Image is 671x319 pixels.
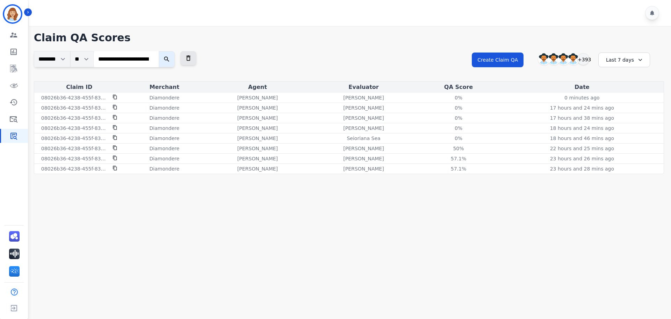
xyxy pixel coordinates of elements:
p: 23 hours and 28 mins ago [550,165,614,172]
p: Diamondere [150,94,180,101]
p: [PERSON_NAME] [343,145,384,152]
div: 0% [443,125,474,132]
div: Date [502,83,662,91]
p: [PERSON_NAME] [343,115,384,122]
p: Diamondere [150,155,180,162]
div: 0% [443,104,474,111]
div: QA Score [418,83,499,91]
p: 08026b36-4238-455f-832e-bcdcc263af9a [41,155,108,162]
p: Diamondere [150,135,180,142]
p: Seioriana Sea [347,135,380,142]
p: 08026b36-4238-455f-832e-bcdcc263af9a [41,165,108,172]
div: 57.1% [443,165,474,172]
button: Create Claim QA [472,53,524,67]
div: 57.1% [443,155,474,162]
p: 18 hours and 46 mins ago [550,135,614,142]
p: Diamondere [150,125,180,132]
div: 0% [443,135,474,142]
p: [PERSON_NAME] [343,125,384,132]
p: 22 hours and 25 mins ago [550,145,614,152]
img: Bordered avatar [4,6,21,22]
h1: Claim QA Scores [34,32,664,44]
p: 17 hours and 24 mins ago [550,104,614,111]
p: 08026b36-4238-455f-832e-bcdcc263af9a [41,104,108,111]
p: Diamondere [150,115,180,122]
p: [PERSON_NAME] [237,94,278,101]
div: Merchant [126,83,203,91]
p: Diamondere [150,145,180,152]
p: [PERSON_NAME] [237,125,278,132]
p: 08026b36-4238-455f-832e-bcdcc263af9a [41,145,108,152]
p: Diamondere [150,104,180,111]
p: [PERSON_NAME] [237,145,278,152]
p: 08026b36-4238-455f-832e-bcdcc263af9a [41,135,108,142]
p: 0 minutes ago [564,94,600,101]
p: [PERSON_NAME] [343,155,384,162]
p: [PERSON_NAME] [343,94,384,101]
p: 23 hours and 26 mins ago [550,155,614,162]
div: +393 [577,53,589,65]
div: Claim ID [36,83,123,91]
p: [PERSON_NAME] [237,135,278,142]
p: 18 hours and 24 mins ago [550,125,614,132]
div: 50% [443,145,474,152]
p: Diamondere [150,165,180,172]
div: Agent [206,83,309,91]
p: 08026b36-4238-455f-832e-bcdcc263af9a [41,115,108,122]
p: [PERSON_NAME] [343,104,384,111]
div: 0% [443,115,474,122]
p: [PERSON_NAME] [237,165,278,172]
p: 08026b36-4238-455f-832e-bcdcc263af9a [41,125,108,132]
p: [PERSON_NAME] [237,115,278,122]
p: [PERSON_NAME] [237,104,278,111]
div: Evaluator [312,83,416,91]
div: 0% [443,94,474,101]
p: [PERSON_NAME] [237,155,278,162]
div: Last 7 days [598,53,650,67]
p: 17 hours and 38 mins ago [550,115,614,122]
p: 08026b36-4238-455f-832e-bcdcc263af9a [41,94,108,101]
p: [PERSON_NAME] [343,165,384,172]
